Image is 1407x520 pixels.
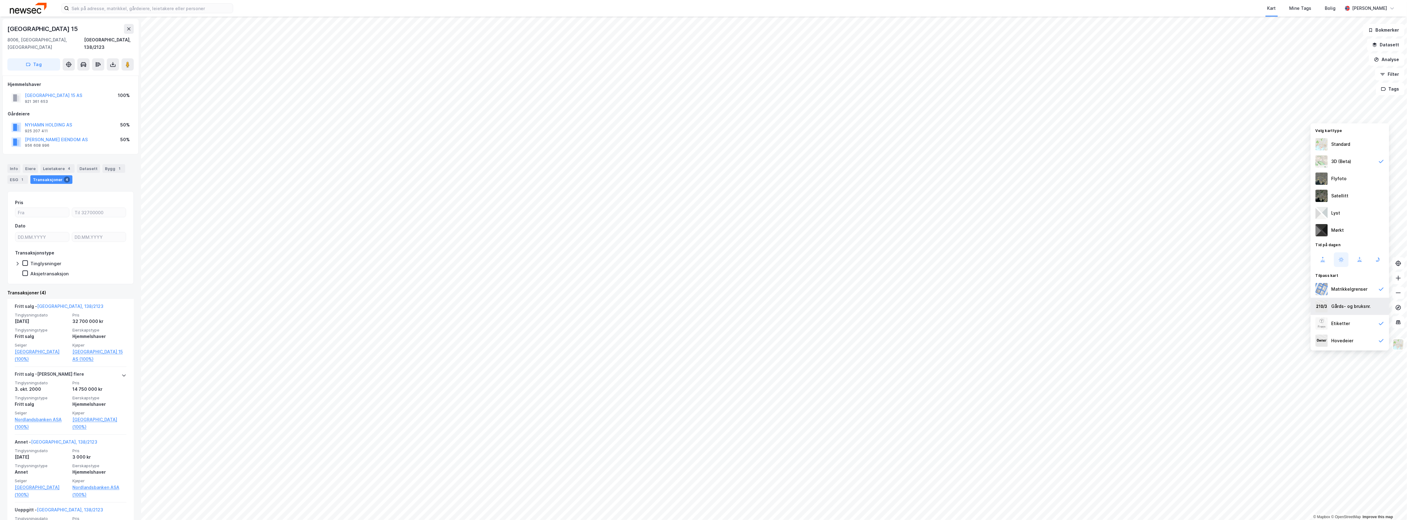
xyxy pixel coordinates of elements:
[15,506,103,516] div: Uoppgitt -
[15,199,23,206] div: Pris
[1316,155,1328,168] img: Z
[1316,300,1328,312] img: cadastreKeys.547ab17ec502f5a4ef2b.jpeg
[15,468,69,476] div: Annet
[1332,175,1347,182] div: Flyfoto
[30,175,72,184] div: Transaksjoner
[10,3,47,14] img: newsec-logo.f6e21ccffca1b3a03d2d.png
[1311,125,1389,136] div: Velg karttype
[15,312,69,318] span: Tinglysningsdato
[118,92,130,99] div: 100%
[1316,224,1328,236] img: nCdM7BzjoCAAAAAElFTkSuQmCC
[7,289,134,297] div: Transaksjoner (4)
[1332,303,1371,310] div: Gårds- og bruksnr.
[1332,227,1344,234] div: Mørkt
[25,143,49,148] div: 956 608 996
[1376,491,1407,520] div: Kontrollprogram for chat
[1316,138,1328,150] img: Z
[25,99,48,104] div: 921 361 653
[25,129,48,134] div: 925 207 411
[23,164,38,173] div: Eiere
[72,380,126,386] span: Pris
[15,333,69,340] div: Fritt salg
[15,386,69,393] div: 3. okt. 2000
[1311,270,1389,281] div: Tilpass kart
[15,318,69,325] div: [DATE]
[72,484,126,499] a: Nordlandsbanken ASA (100%)
[1363,515,1393,519] a: Improve this map
[1393,339,1404,350] img: Z
[8,110,133,118] div: Gårdeiere
[15,328,69,333] span: Tinglysningstype
[1311,239,1389,250] div: Tid på dagen
[1316,317,1328,330] img: Z
[37,507,103,512] a: [GEOGRAPHIC_DATA], 138/2123
[1325,5,1336,12] div: Bolig
[117,165,123,172] div: 1
[72,478,126,483] span: Kjøper
[15,348,69,363] a: [GEOGRAPHIC_DATA] (100%)
[7,164,20,173] div: Info
[72,386,126,393] div: 14 750 000 kr
[7,58,60,71] button: Tag
[15,410,69,416] span: Selger
[120,136,130,143] div: 50%
[30,261,61,266] div: Tinglysninger
[72,416,126,431] a: [GEOGRAPHIC_DATA] (100%)
[1316,173,1328,185] img: Z
[15,401,69,408] div: Fritt salg
[72,348,126,363] a: [GEOGRAPHIC_DATA] 15 AS (100%)
[1267,5,1276,12] div: Kart
[1332,320,1350,327] div: Etiketter
[1332,285,1368,293] div: Matrikkelgrenser
[15,343,69,348] span: Selger
[1375,68,1405,80] button: Filter
[1376,83,1405,95] button: Tags
[7,36,84,51] div: 8006, [GEOGRAPHIC_DATA], [GEOGRAPHIC_DATA]
[1363,24,1405,36] button: Bokmerker
[77,164,100,173] div: Datasett
[7,24,79,34] div: [GEOGRAPHIC_DATA] 15
[72,208,126,217] input: Til 32700000
[69,4,233,13] input: Søk på adresse, matrikkel, gårdeiere, leietakere eller personer
[72,328,126,333] span: Eierskapstype
[15,416,69,431] a: Nordlandsbanken ASA (100%)
[72,463,126,468] span: Eierskapstype
[1352,5,1387,12] div: [PERSON_NAME]
[15,380,69,386] span: Tinglysningsdato
[15,463,69,468] span: Tinglysningstype
[15,208,69,217] input: Fra
[15,478,69,483] span: Selger
[84,36,134,51] div: [GEOGRAPHIC_DATA], 138/2123
[15,484,69,499] a: [GEOGRAPHIC_DATA] (100%)
[7,175,28,184] div: ESG
[72,318,126,325] div: 32 700 000 kr
[72,333,126,340] div: Hjemmelshaver
[1289,5,1312,12] div: Mine Tags
[15,371,84,380] div: Fritt salg - [PERSON_NAME] flere
[30,271,69,277] div: Aksjetransaksjon
[15,303,103,312] div: Fritt salg -
[72,395,126,401] span: Eierskapstype
[1376,491,1407,520] iframe: Chat Widget
[72,448,126,453] span: Pris
[15,222,25,230] div: Dato
[72,232,126,242] input: DD.MM.YYYY
[1331,515,1361,519] a: OpenStreetMap
[31,439,97,444] a: [GEOGRAPHIC_DATA], 138/2123
[8,81,133,88] div: Hjemmelshaver
[1332,141,1351,148] div: Standard
[1316,190,1328,202] img: 9k=
[1313,515,1330,519] a: Mapbox
[72,343,126,348] span: Kjøper
[15,438,97,448] div: Annet -
[1367,39,1405,51] button: Datasett
[1316,335,1328,347] img: majorOwner.b5e170eddb5c04bfeeff.jpeg
[1332,158,1351,165] div: 3D (Beta)
[1316,283,1328,295] img: cadastreBorders.cfe08de4b5ddd52a10de.jpeg
[1332,209,1340,217] div: Lyst
[120,121,130,129] div: 50%
[40,164,75,173] div: Leietakere
[72,401,126,408] div: Hjemmelshaver
[15,453,69,461] div: [DATE]
[72,410,126,416] span: Kjøper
